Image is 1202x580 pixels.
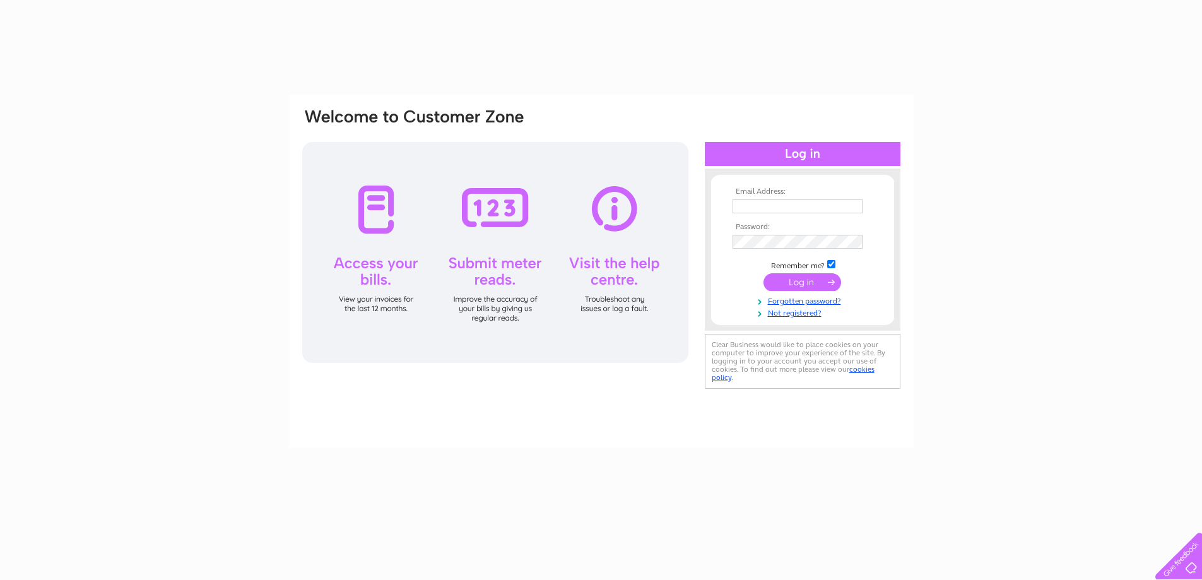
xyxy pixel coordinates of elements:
[729,223,876,232] th: Password:
[705,334,900,389] div: Clear Business would like to place cookies on your computer to improve your experience of the sit...
[729,187,876,196] th: Email Address:
[729,258,876,271] td: Remember me?
[712,365,875,382] a: cookies policy
[763,273,841,291] input: Submit
[733,306,876,318] a: Not registered?
[733,294,876,306] a: Forgotten password?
